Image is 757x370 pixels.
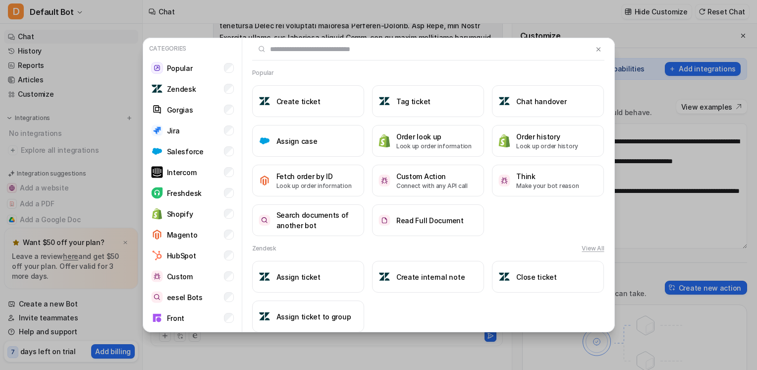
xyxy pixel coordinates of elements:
[492,165,604,196] button: ThinkThinkMake your bot reason
[167,167,197,178] p: Intercom
[378,95,390,107] img: Tag ticket
[492,261,604,293] button: Close ticketClose ticket
[516,142,578,151] p: Look up order history
[252,204,364,236] button: Search documents of another botSearch documents of another bot
[252,261,364,293] button: Assign ticketAssign ticket
[252,244,276,253] h2: Zendesk
[252,165,364,196] button: Fetch order by IDFetch order by IDLook up order information
[396,182,468,190] p: Connect with any API call
[498,95,510,107] img: Chat handover
[259,271,270,283] img: Assign ticket
[259,95,270,107] img: Create ticket
[492,125,604,157] button: Order historyOrder historyLook up order history
[167,125,180,136] p: Jira
[396,96,431,107] h3: Tag ticket
[396,142,472,151] p: Look up order information
[252,68,274,77] h2: Popular
[492,85,604,117] button: Chat handoverChat handover
[516,96,566,107] h3: Chat handover
[396,171,468,182] h3: Custom Action
[167,63,193,73] p: Popular
[378,271,390,283] img: Create internal note
[276,210,358,231] h3: Search documents of another bot
[276,171,352,182] h3: Fetch order by ID
[276,136,318,146] h3: Assign case
[167,292,203,303] p: eesel Bots
[516,171,579,182] h3: Think
[167,146,204,157] p: Salesforce
[276,272,321,282] h3: Assign ticket
[167,84,196,94] p: Zendesk
[259,215,270,226] img: Search documents of another bot
[498,175,510,186] img: Think
[516,272,557,282] h3: Close ticket
[396,272,465,282] h3: Create internal note
[372,165,484,196] button: Custom ActionCustom ActionConnect with any API call
[167,271,193,282] p: Custom
[498,271,510,283] img: Close ticket
[498,134,510,147] img: Order history
[276,311,351,322] h3: Assign ticket to group
[147,42,238,55] p: Categories
[167,105,193,115] p: Gorgias
[276,182,352,190] p: Look up order information
[372,125,484,157] button: Order look upOrder look upLook up order information
[167,250,196,261] p: HubSpot
[252,85,364,117] button: Create ticketCreate ticket
[372,204,484,236] button: Read Full DocumentRead Full Document
[372,85,484,117] button: Tag ticketTag ticket
[378,175,390,186] img: Custom Action
[259,310,270,322] img: Assign ticket to group
[276,96,321,107] h3: Create ticket
[396,131,472,142] h3: Order look up
[167,188,202,198] p: Freshdesk
[259,175,270,186] img: Fetch order by ID
[396,215,464,226] h3: Read Full Document
[516,131,578,142] h3: Order history
[582,244,604,253] button: View All
[167,230,198,240] p: Magento
[167,313,185,323] p: Front
[252,301,364,332] button: Assign ticket to groupAssign ticket to group
[372,261,484,293] button: Create internal noteCreate internal note
[167,209,193,219] p: Shopify
[252,125,364,157] button: Assign caseAssign case
[378,215,390,226] img: Read Full Document
[516,182,579,190] p: Make your bot reason
[378,134,390,147] img: Order look up
[259,135,270,147] img: Assign case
